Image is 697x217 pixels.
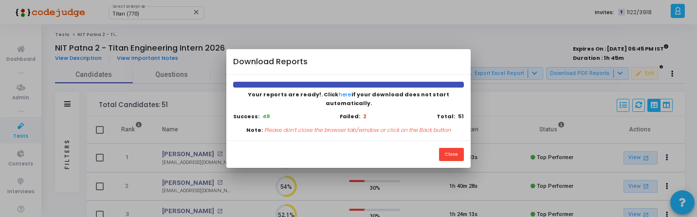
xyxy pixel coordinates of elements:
button: Close [439,148,464,161]
b: 2 [363,112,367,121]
button: here [338,90,351,99]
b: Total: [437,112,455,120]
b: Failed: [340,112,360,121]
h4: Download Reports [233,56,308,68]
b: 51 [458,112,464,120]
b: Note: [246,126,263,134]
span: Your reports are ready!. Click if your download does not start automatically. [248,90,449,107]
b: 49 [262,112,270,120]
b: Success: [233,112,259,120]
p: Please don’t close the browser tab/window or click on the Back button [264,126,451,134]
